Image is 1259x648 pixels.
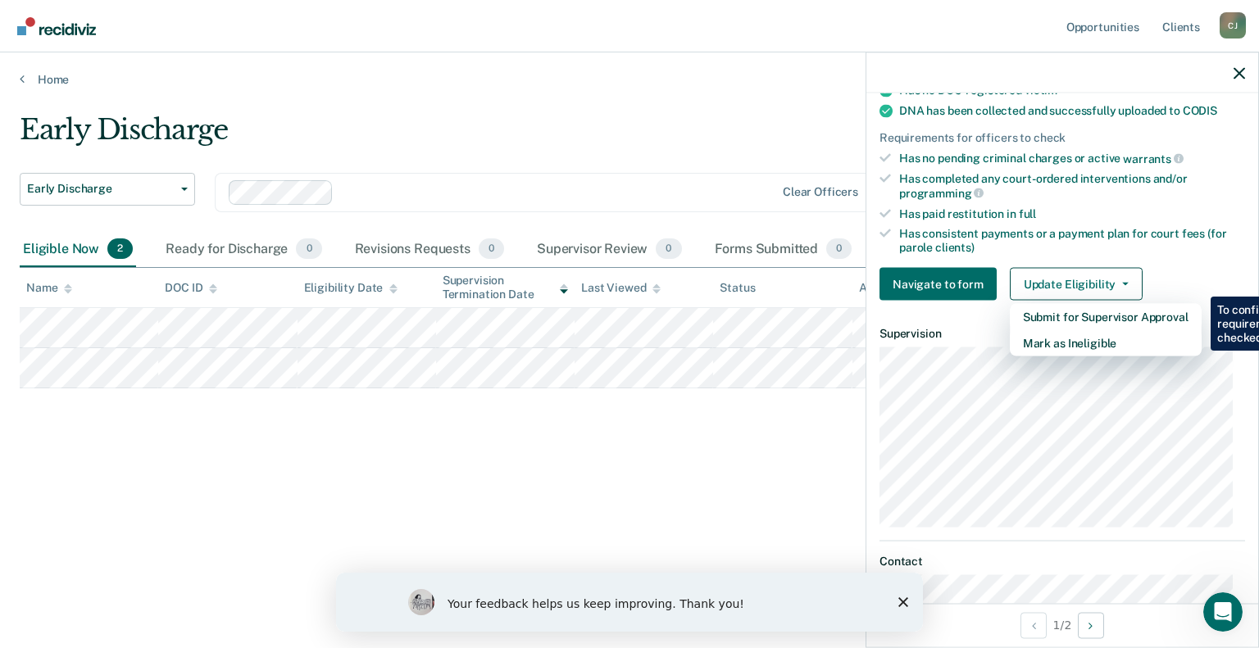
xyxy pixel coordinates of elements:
[879,130,1245,144] div: Requirements for officers to check
[443,274,568,301] div: Supervision Termination Date
[107,238,133,260] span: 2
[1010,304,1202,330] button: Submit for Supervisor Approval
[1010,268,1143,301] button: Update Eligibility
[162,232,325,268] div: Ready for Discharge
[899,172,1245,200] div: Has completed any court-ordered interventions and/or
[879,327,1245,341] dt: Supervision
[1220,12,1246,39] div: C J
[20,113,964,160] div: Early Discharge
[899,103,1245,117] div: DNA has been collected and successfully uploaded to
[720,281,755,295] div: Status
[534,232,685,268] div: Supervisor Review
[935,241,975,254] span: clients)
[826,238,852,260] span: 0
[304,281,398,295] div: Eligibility Date
[17,17,96,35] img: Recidiviz
[899,151,1245,165] div: Has no pending criminal charges or active
[899,227,1245,255] div: Has consistent payments or a payment plan for court fees (for parole
[656,238,681,260] span: 0
[899,206,1245,220] div: Has paid restitution in
[336,573,923,632] iframe: Survey by Kim from Recidiviz
[1078,612,1104,638] button: Next Opportunity
[165,281,217,295] div: DOC ID
[20,232,136,268] div: Eligible Now
[296,238,321,260] span: 0
[1183,103,1217,116] span: CODIS
[1203,592,1243,632] iframe: Intercom live chat
[1019,206,1036,220] span: full
[859,281,936,295] div: Assigned to
[26,281,72,295] div: Name
[27,182,175,196] span: Early Discharge
[1220,12,1246,39] button: Profile dropdown button
[1020,612,1047,638] button: Previous Opportunity
[711,232,856,268] div: Forms Submitted
[783,185,858,199] div: Clear officers
[899,186,984,199] span: programming
[1123,152,1184,165] span: warrants
[879,554,1245,568] dt: Contact
[866,603,1258,646] div: 1 / 2
[879,268,997,301] button: Navigate to form
[581,281,661,295] div: Last Viewed
[879,268,1003,301] a: Navigate to form link
[1010,330,1202,356] button: Mark as Ineligible
[20,72,1239,87] a: Home
[352,232,507,268] div: Revisions Requests
[479,238,504,260] span: 0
